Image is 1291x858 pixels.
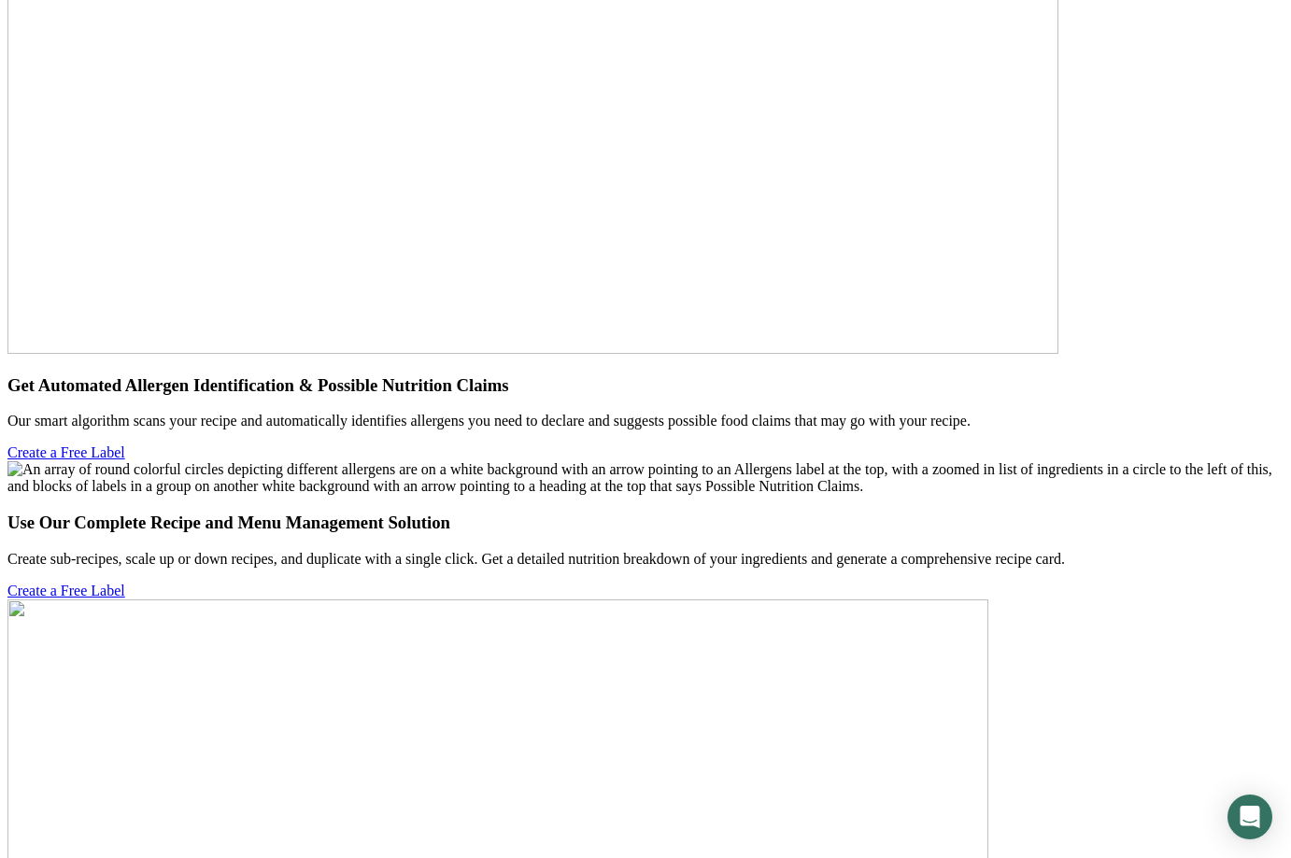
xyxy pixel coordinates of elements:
a: Create a Free Label [7,583,125,598]
p: Create sub-recipes, scale up or down recipes, and duplicate with a single click. Get a detailed n... [7,551,1284,568]
h3: Use Our Complete Recipe and Menu Management Solution [7,513,1284,533]
h3: Get Automated Allergen Identification & Possible Nutrition Claims [7,375,1284,396]
p: Our smart algorithm scans your recipe and automatically identifies allergens you need to declare ... [7,413,1284,429]
img: An array of round colorful circles depicting different allergens are on a white background with a... [7,461,1284,495]
a: Create a Free Label [7,444,125,460]
div: Open Intercom Messenger [1227,795,1272,839]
